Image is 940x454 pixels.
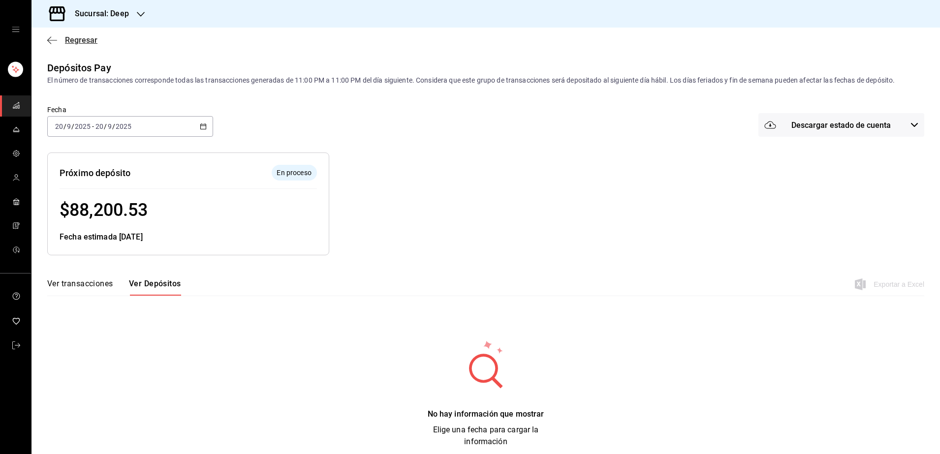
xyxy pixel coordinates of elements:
[129,279,181,296] button: Ver Depósitos
[74,122,91,130] input: ----
[47,61,111,75] div: Depósitos Pay
[60,200,148,220] span: $ 88,200.53
[66,122,71,130] input: --
[12,26,20,33] button: open drawer
[92,122,94,130] span: -
[107,122,112,130] input: --
[47,75,924,86] div: El número de transacciones corresponde todas las transacciones generadas de 11:00 PM a 11:00 PM d...
[273,168,315,178] span: En proceso
[95,122,104,130] input: --
[65,35,97,45] span: Regresar
[60,166,130,180] div: Próximo depósito
[791,121,891,130] span: Descargar estado de cuenta
[47,106,213,113] label: Fecha
[67,8,129,20] h3: Sucursal: Deep
[112,122,115,130] span: /
[433,425,539,446] span: Elige una fecha para cargar la información
[60,231,317,243] div: Fecha estimada [DATE]
[47,35,97,45] button: Regresar
[63,122,66,130] span: /
[71,122,74,130] span: /
[272,165,317,181] div: El depósito aún no se ha enviado a tu cuenta bancaria.
[104,122,107,130] span: /
[47,279,181,296] div: navigation tabs
[115,122,132,130] input: ----
[55,122,63,130] input: --
[758,113,924,137] button: Descargar estado de cuenta
[412,408,560,420] div: No hay información que mostrar
[47,279,113,296] button: Ver transacciones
